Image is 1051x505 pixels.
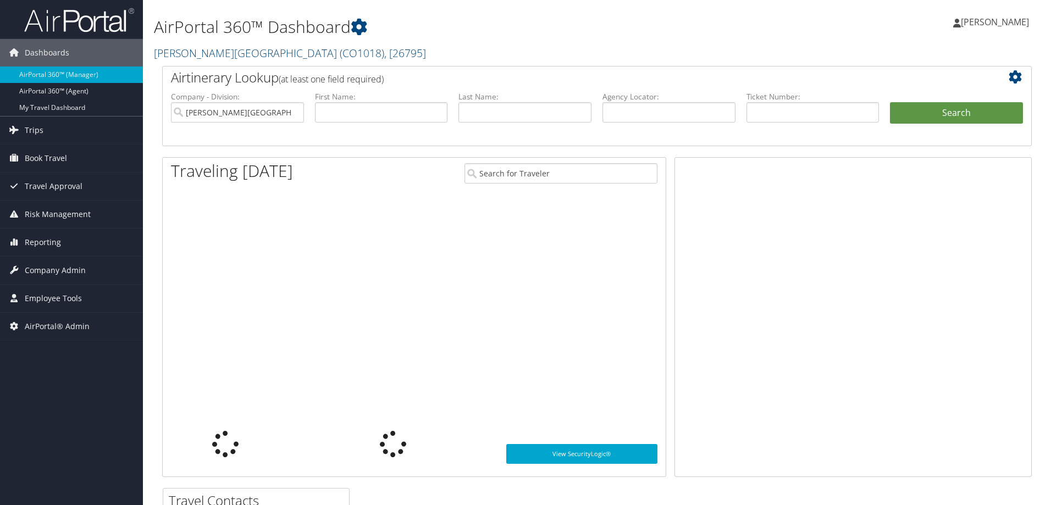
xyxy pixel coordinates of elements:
[890,102,1023,124] button: Search
[279,73,384,85] span: (at least one field required)
[154,46,426,60] a: [PERSON_NAME][GEOGRAPHIC_DATA]
[25,313,90,340] span: AirPortal® Admin
[315,91,448,102] label: First Name:
[384,46,426,60] span: , [ 26795 ]
[25,173,82,200] span: Travel Approval
[25,39,69,66] span: Dashboards
[25,285,82,312] span: Employee Tools
[171,91,304,102] label: Company - Division:
[25,116,43,144] span: Trips
[506,444,657,464] a: View SecurityLogic®
[25,229,61,256] span: Reporting
[24,7,134,33] img: airportal-logo.png
[25,145,67,172] span: Book Travel
[746,91,879,102] label: Ticket Number:
[171,159,293,182] h1: Traveling [DATE]
[340,46,384,60] span: ( CO1018 )
[961,16,1029,28] span: [PERSON_NAME]
[602,91,735,102] label: Agency Locator:
[25,201,91,228] span: Risk Management
[953,5,1040,38] a: [PERSON_NAME]
[171,68,950,87] h2: Airtinerary Lookup
[154,15,745,38] h1: AirPortal 360™ Dashboard
[25,257,86,284] span: Company Admin
[464,163,657,184] input: Search for Traveler
[458,91,591,102] label: Last Name:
